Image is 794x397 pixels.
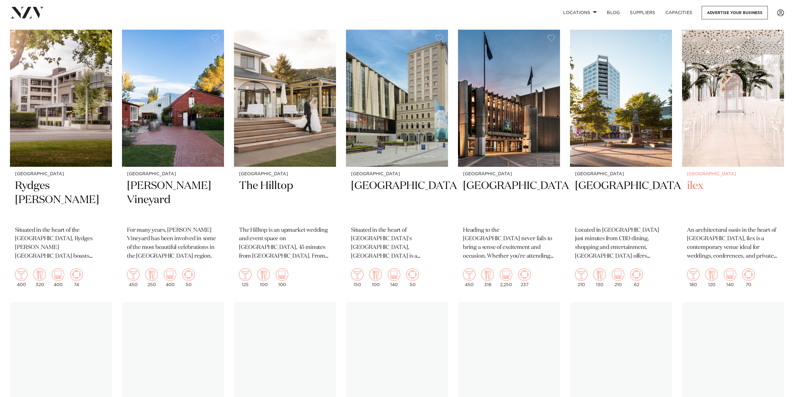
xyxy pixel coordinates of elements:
small: [GEOGRAPHIC_DATA] [575,172,667,176]
small: [GEOGRAPHIC_DATA] [463,172,555,176]
img: cocktail.png [687,268,699,281]
p: Situated in the heart of the [GEOGRAPHIC_DATA], Rydges [PERSON_NAME] [GEOGRAPHIC_DATA] boasts spa... [15,226,107,261]
a: BLOG [602,6,625,19]
div: 50 [182,268,195,287]
h2: Rydges [PERSON_NAME] [15,179,107,221]
img: dining.png [481,268,494,281]
small: [GEOGRAPHIC_DATA] [15,172,107,176]
img: cocktail.png [239,268,251,281]
img: theatre.png [388,268,400,281]
div: 400 [164,268,176,287]
div: 150 [351,268,363,287]
div: 62 [630,268,643,287]
div: 100 [369,268,382,287]
p: Located in [GEOGRAPHIC_DATA] just minutes from CBD dining, shopping and entertainment, [GEOGRAPHI... [575,226,667,261]
img: dining.png [593,268,606,281]
img: cocktail.png [15,268,27,281]
h2: [GEOGRAPHIC_DATA] [351,179,443,221]
img: meeting.png [630,268,643,281]
p: An architectural oasis in the heart of [GEOGRAPHIC_DATA], ilex is a contemporary venue ideal for ... [687,226,779,261]
small: [GEOGRAPHIC_DATA] [127,172,219,176]
small: [GEOGRAPHIC_DATA] [351,172,443,176]
a: [GEOGRAPHIC_DATA] [GEOGRAPHIC_DATA] Situated in the heart of [GEOGRAPHIC_DATA]'s [GEOGRAPHIC_DATA... [346,30,448,292]
div: 140 [724,268,736,287]
div: 50 [406,268,419,287]
img: Entrance to Christchurch Town Hall [458,30,560,167]
a: Advertise your business [702,6,768,19]
img: theatre.png [500,268,512,281]
div: 2,250 [500,268,512,287]
img: dining.png [257,268,270,281]
img: meeting.png [518,268,531,281]
img: dining.png [705,268,718,281]
h2: [PERSON_NAME] Vineyard [127,179,219,221]
div: 100 [276,268,288,287]
div: 400 [15,268,27,287]
h2: The Hilltop [239,179,331,221]
a: SUPPLIERS [625,6,660,19]
img: meeting.png [742,268,755,281]
small: [GEOGRAPHIC_DATA] [687,172,779,176]
img: dining.png [33,268,46,281]
div: 210 [575,268,587,287]
div: 250 [145,268,158,287]
h2: [GEOGRAPHIC_DATA] [463,179,555,221]
a: [GEOGRAPHIC_DATA] The Hilltop The Hilltop is an upmarket wedding and event space on [GEOGRAPHIC_D... [234,30,336,292]
a: [GEOGRAPHIC_DATA] [PERSON_NAME] Vineyard For many years, [PERSON_NAME] Vineyard has been involved... [122,30,224,292]
div: 125 [239,268,251,287]
div: 74 [70,268,83,287]
p: For many years, [PERSON_NAME] Vineyard has been involved in some of the most beautiful celebratio... [127,226,219,261]
a: Locations [558,6,602,19]
div: 120 [705,268,718,287]
p: The Hilltop is an upmarket wedding and event space on [GEOGRAPHIC_DATA], 45 minutes from [GEOGRAP... [239,226,331,261]
a: [GEOGRAPHIC_DATA] [GEOGRAPHIC_DATA] Located in [GEOGRAPHIC_DATA] just minutes from CBD dining, sh... [570,30,672,292]
a: Entrance to Christchurch Town Hall [GEOGRAPHIC_DATA] [GEOGRAPHIC_DATA] Heading to the [GEOGRAPHIC... [458,30,560,292]
img: dining.png [369,268,382,281]
img: theatre.png [724,268,736,281]
div: 450 [127,268,139,287]
img: meeting.png [182,268,195,281]
a: [GEOGRAPHIC_DATA] Rydges [PERSON_NAME] Situated in the heart of the [GEOGRAPHIC_DATA], Rydges [PE... [10,30,112,292]
a: wedding ceremony at ilex cafe in christchurch [GEOGRAPHIC_DATA] ilex An architectural oasis in th... [682,30,784,292]
div: 140 [388,268,400,287]
img: cocktail.png [575,268,587,281]
p: Heading to the [GEOGRAPHIC_DATA] never fails to bring a sense of excitement and occasion. Whether... [463,226,555,261]
img: cocktail.png [351,268,363,281]
img: nzv-logo.png [10,7,44,18]
img: theatre.png [52,268,64,281]
div: 70 [742,268,755,287]
img: theatre.png [612,268,624,281]
div: 100 [257,268,270,287]
div: 318 [481,268,494,287]
div: 450 [463,268,475,287]
small: [GEOGRAPHIC_DATA] [239,172,331,176]
h2: ilex [687,179,779,221]
div: 210 [612,268,624,287]
h2: [GEOGRAPHIC_DATA] [575,179,667,221]
img: theatre.png [164,268,176,281]
a: Capacities [660,6,698,19]
div: 237 [518,268,531,287]
p: Situated in the heart of [GEOGRAPHIC_DATA]'s [GEOGRAPHIC_DATA], [GEOGRAPHIC_DATA] is a contempora... [351,226,443,261]
img: meeting.png [70,268,83,281]
img: meeting.png [406,268,419,281]
img: wedding ceremony at ilex cafe in christchurch [682,30,784,167]
div: 130 [593,268,606,287]
img: cocktail.png [463,268,475,281]
div: 400 [52,268,64,287]
div: 320 [33,268,46,287]
div: 180 [687,268,699,287]
img: cocktail.png [127,268,139,281]
img: theatre.png [276,268,288,281]
img: dining.png [145,268,158,281]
